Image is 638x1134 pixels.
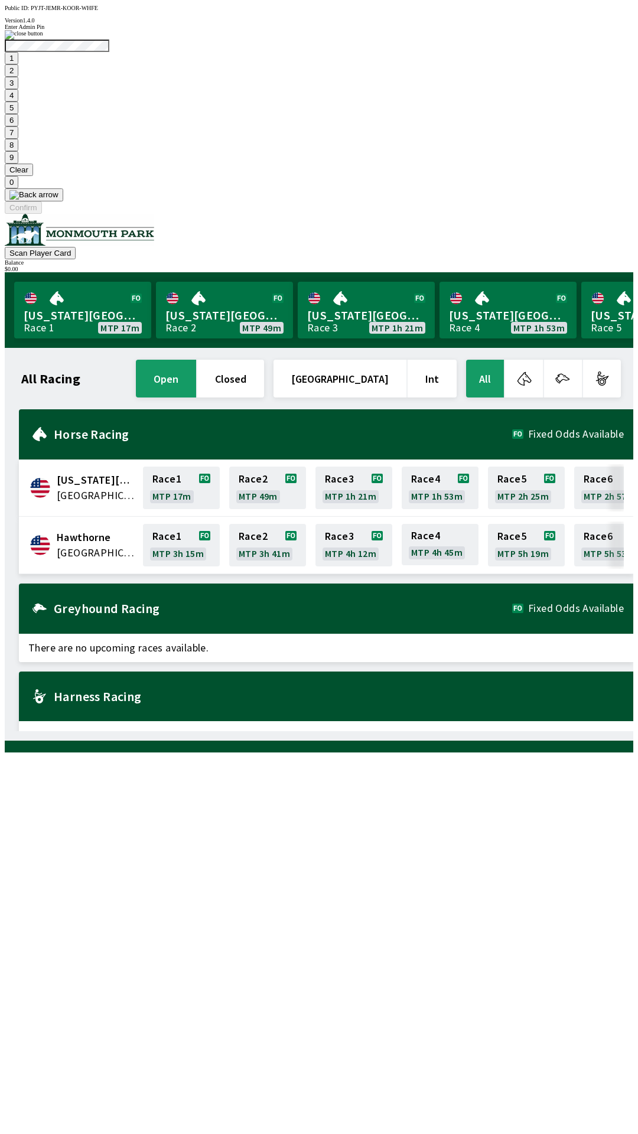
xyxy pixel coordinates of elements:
span: Fixed Odds Available [528,429,624,439]
span: [US_STATE][GEOGRAPHIC_DATA] [165,308,284,323]
span: MTP 1h 53m [411,491,463,501]
a: Race2MTP 3h 41m [229,524,306,566]
span: Race 3 [325,532,354,541]
span: MTP 2h 57m [584,491,635,501]
span: MTP 17m [100,323,139,333]
span: Race 6 [584,532,613,541]
div: Race 2 [165,323,196,333]
span: MTP 5h 19m [497,549,549,558]
span: Race 5 [497,474,526,484]
img: Back arrow [9,190,58,200]
button: 7 [5,126,18,139]
span: Race 5 [497,532,526,541]
button: 4 [5,89,18,102]
button: Clear [5,164,33,176]
div: Race 3 [307,323,338,333]
div: Race 5 [591,323,621,333]
a: Race3MTP 1h 21m [315,467,392,509]
button: 2 [5,64,18,77]
span: MTP 4h 12m [325,549,376,558]
button: 6 [5,114,18,126]
span: There are no upcoming races available. [19,721,633,750]
span: [US_STATE][GEOGRAPHIC_DATA] [307,308,425,323]
button: Scan Player Card [5,247,76,259]
span: PYJT-JEMR-KOOR-WHFE [31,5,98,11]
button: [GEOGRAPHIC_DATA] [274,360,406,397]
span: MTP 3h 15m [152,549,204,558]
span: MTP 1h 21m [325,491,376,501]
img: close button [5,30,43,40]
a: [US_STATE][GEOGRAPHIC_DATA]Race 4MTP 1h 53m [440,282,577,338]
span: [US_STATE][GEOGRAPHIC_DATA] [24,308,142,323]
a: Race5MTP 2h 25m [488,467,565,509]
a: Race1MTP 3h 15m [143,524,220,566]
button: Int [408,360,457,397]
span: Race 2 [239,532,268,541]
span: Race 1 [152,532,181,541]
div: Enter Admin Pin [5,24,633,30]
a: [US_STATE][GEOGRAPHIC_DATA]Race 1MTP 17m [14,282,151,338]
img: venue logo [5,214,154,246]
div: Race 4 [449,323,480,333]
button: closed [197,360,264,397]
span: MTP 49m [239,491,278,501]
div: $ 0.00 [5,266,633,272]
span: MTP 5h 53m [584,549,635,558]
button: 1 [5,52,18,64]
a: Race1MTP 17m [143,467,220,509]
a: Race3MTP 4h 12m [315,524,392,566]
a: Race2MTP 49m [229,467,306,509]
span: Race 6 [584,474,613,484]
span: Race 2 [239,474,268,484]
span: There are no upcoming races available. [19,634,633,662]
button: All [466,360,504,397]
span: MTP 3h 41m [239,549,290,558]
span: Race 4 [411,474,440,484]
span: Fixed Odds Available [528,604,624,613]
span: MTP 4h 45m [411,548,463,557]
h1: All Racing [21,374,80,383]
span: Delaware Park [57,472,136,488]
a: Race4MTP 1h 53m [402,467,479,509]
button: open [136,360,196,397]
span: Hawthorne [57,530,136,545]
span: MTP 1h 21m [372,323,423,333]
div: Public ID: [5,5,633,11]
span: Race 1 [152,474,181,484]
a: [US_STATE][GEOGRAPHIC_DATA]Race 3MTP 1h 21m [298,282,435,338]
span: MTP 17m [152,491,191,501]
div: Balance [5,259,633,266]
div: Version 1.4.0 [5,17,633,24]
h2: Greyhound Racing [54,604,512,613]
button: Confirm [5,201,42,214]
span: United States [57,545,136,561]
div: Race 1 [24,323,54,333]
span: Race 4 [411,531,440,540]
h2: Horse Racing [54,429,512,439]
span: Race 3 [325,474,354,484]
button: 5 [5,102,18,114]
button: 8 [5,139,18,151]
button: 3 [5,77,18,89]
span: MTP 2h 25m [497,491,549,501]
button: 9 [5,151,18,164]
a: Race4MTP 4h 45m [402,524,479,566]
span: MTP 1h 53m [513,323,565,333]
a: Race5MTP 5h 19m [488,524,565,566]
span: United States [57,488,136,503]
span: [US_STATE][GEOGRAPHIC_DATA] [449,308,567,323]
span: MTP 49m [242,323,281,333]
a: [US_STATE][GEOGRAPHIC_DATA]Race 2MTP 49m [156,282,293,338]
button: 0 [5,176,18,188]
h2: Harness Racing [54,692,624,701]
